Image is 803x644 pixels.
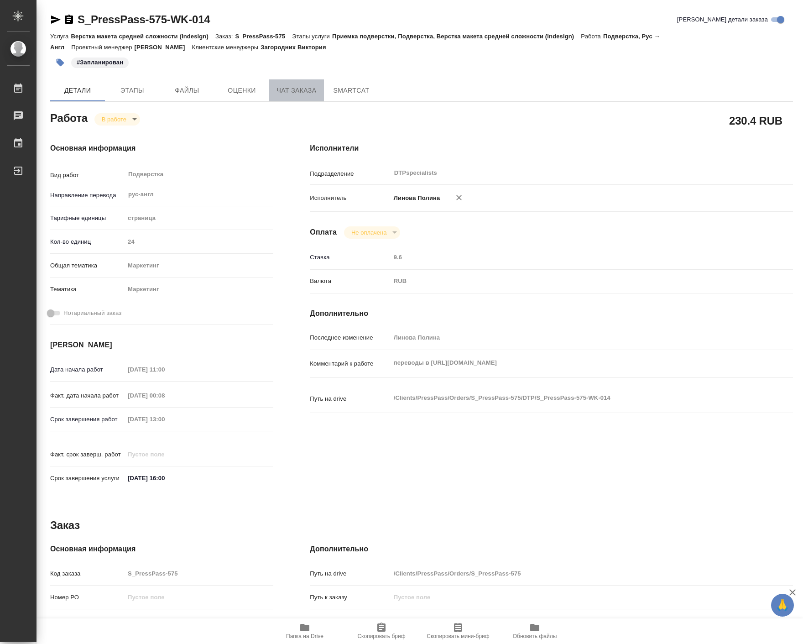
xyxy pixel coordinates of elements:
button: Скопировать бриф [343,618,420,644]
h2: Заказ [50,518,80,533]
div: Маркетинг [125,282,273,297]
span: SmartCat [329,85,373,96]
span: [PERSON_NAME] детали заказа [677,15,768,24]
p: Тематика [50,285,125,294]
div: В работе [94,113,140,126]
h4: [PERSON_NAME] [50,340,273,351]
button: Папка на Drive [266,618,343,644]
p: Общая тематика [50,261,125,270]
p: Путь к заказу [310,593,390,602]
button: В работе [99,115,129,123]
p: Заказ: [215,33,235,40]
h4: Основная информация [50,143,273,154]
button: Скопировать ссылку [63,14,74,25]
textarea: /Clients/PressPass/Orders/S_PressPass-575/DTP/S_PressPass-575-WK-014 [391,390,753,406]
span: 🙏 [775,596,790,615]
span: Чат заказа [275,85,318,96]
h2: Работа [50,109,88,126]
p: Факт. дата начала работ [50,391,125,400]
span: Нотариальный заказ [63,309,121,318]
p: Кол-во единиц [50,237,125,246]
span: Файлы [165,85,209,96]
a: S_PressPass-575 [391,618,441,624]
span: Оценки [220,85,264,96]
span: Скопировать бриф [357,633,405,639]
p: Линова Полина [391,194,440,203]
h4: Оплата [310,227,337,238]
p: Путь на drive [310,394,390,403]
p: Валюта [310,277,390,286]
p: Этапы услуги [292,33,332,40]
button: Добавить тэг [50,52,70,73]
p: Путь на drive [310,569,390,578]
a: S_PressPass-575-WK-014 [78,13,210,26]
input: Пустое поле [125,363,204,376]
p: Направление перевода [50,191,125,200]
p: Номер РО [50,593,125,602]
div: RUB [391,273,753,289]
div: Маркетинг [125,258,273,273]
span: Папка на Drive [286,633,323,639]
h4: Дополнительно [310,544,793,555]
input: Пустое поле [391,591,753,604]
input: Пустое поле [391,567,753,580]
button: Не оплачена [349,229,389,236]
div: В работе [344,226,400,239]
div: страница [125,210,273,226]
input: Пустое поле [125,235,273,248]
textarea: переводы в [URL][DOMAIN_NAME] [391,355,753,371]
span: Скопировать мини-бриф [427,633,489,639]
h2: 230.4 RUB [729,113,782,128]
p: Вид услуги [50,617,125,626]
input: Пустое поле [391,331,753,344]
input: Пустое поле [125,614,273,628]
p: #Запланирован [77,58,123,67]
p: Услуга [50,33,71,40]
h4: Дополнительно [310,308,793,319]
p: Приемка подверстки, Подверстка, Верстка макета средней сложности (Indesign) [332,33,581,40]
p: Подразделение [310,169,390,178]
p: Исполнитель [310,194,390,203]
button: Скопировать мини-бриф [420,618,496,644]
button: Удалить исполнителя [449,188,469,208]
input: Пустое поле [125,591,273,604]
input: Пустое поле [125,567,273,580]
p: [PERSON_NAME] [135,44,192,51]
h4: Исполнители [310,143,793,154]
p: Работа [581,33,603,40]
input: Пустое поле [391,251,753,264]
button: 🙏 [771,594,794,617]
p: Ставка [310,253,390,262]
p: Дата начала работ [50,365,125,374]
p: Последнее изменение [310,333,390,342]
input: ✎ Введи что-нибудь [125,471,204,485]
input: Пустое поле [125,389,204,402]
p: Проекты Smartcat [310,617,390,626]
input: Пустое поле [125,448,204,461]
input: Пустое поле [125,413,204,426]
p: Срок завершения работ [50,415,125,424]
p: Проектный менеджер [71,44,134,51]
p: Клиентские менеджеры [192,44,261,51]
p: Срок завершения услуги [50,474,125,483]
span: Обновить файлы [513,633,557,639]
p: Код заказа [50,569,125,578]
span: Этапы [110,85,154,96]
span: Детали [56,85,99,96]
p: Вид работ [50,171,125,180]
p: Загородних Виктория [261,44,333,51]
button: Обновить файлы [496,618,573,644]
button: Скопировать ссылку для ЯМессенджера [50,14,61,25]
p: Тарифные единицы [50,214,125,223]
h4: Основная информация [50,544,273,555]
p: S_PressPass-575 [235,33,292,40]
p: Факт. срок заверш. работ [50,450,125,459]
p: Верстка макета средней сложности (Indesign) [71,33,215,40]
p: Комментарий к работе [310,359,390,368]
